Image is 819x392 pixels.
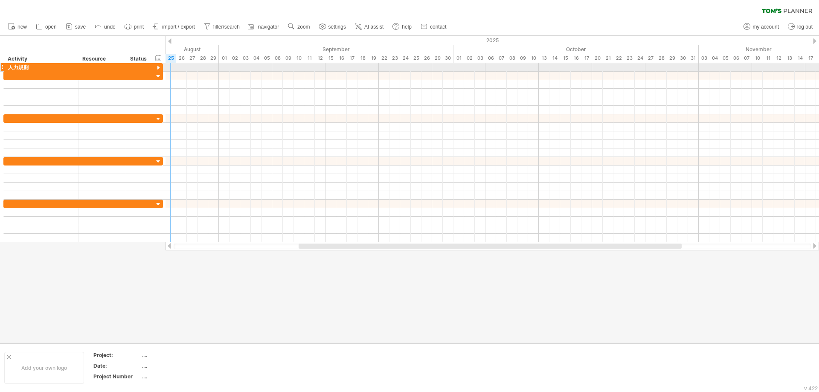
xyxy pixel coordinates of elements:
div: Wednesday, 22 October 2025 [613,54,624,63]
div: Friday, 5 September 2025 [261,54,272,63]
div: v 422 [804,385,818,392]
div: Monday, 22 September 2025 [379,54,389,63]
span: AI assist [364,24,383,30]
div: Monday, 3 November 2025 [699,54,709,63]
a: contact [418,21,449,32]
span: contact [430,24,447,30]
div: Tuesday, 2 September 2025 [229,54,240,63]
span: navigator [258,24,279,30]
div: Thursday, 6 November 2025 [731,54,741,63]
div: Monday, 6 October 2025 [485,54,496,63]
div: Resource [82,55,121,63]
div: Tuesday, 26 August 2025 [176,54,187,63]
a: print [122,21,146,32]
span: zoom [297,24,310,30]
div: Wednesday, 3 September 2025 [240,54,251,63]
div: Wednesday, 15 October 2025 [560,54,571,63]
span: print [134,24,144,30]
div: Thursday, 28 August 2025 [197,54,208,63]
div: Friday, 31 October 2025 [688,54,699,63]
div: Tuesday, 9 September 2025 [283,54,293,63]
span: my account [753,24,779,30]
div: Monday, 20 October 2025 [592,54,603,63]
span: import / export [162,24,195,30]
div: Friday, 26 September 2025 [421,54,432,63]
div: Tuesday, 28 October 2025 [656,54,667,63]
div: Monday, 8 September 2025 [272,54,283,63]
div: Tuesday, 23 September 2025 [389,54,400,63]
span: settings [328,24,346,30]
div: 人力規劃 [8,63,74,71]
div: Date: [93,362,140,369]
div: Wednesday, 1 October 2025 [453,54,464,63]
div: Thursday, 13 November 2025 [784,54,795,63]
div: October 2025 [453,45,699,54]
div: Friday, 10 October 2025 [528,54,539,63]
div: Activity [8,55,73,63]
span: undo [104,24,116,30]
div: Thursday, 23 October 2025 [624,54,635,63]
div: Friday, 14 November 2025 [795,54,805,63]
div: Friday, 12 September 2025 [315,54,325,63]
div: Tuesday, 4 November 2025 [709,54,720,63]
div: Tuesday, 11 November 2025 [763,54,773,63]
span: open [45,24,57,30]
a: import / export [151,21,197,32]
div: Wednesday, 29 October 2025 [667,54,677,63]
a: undo [93,21,118,32]
div: Wednesday, 12 November 2025 [773,54,784,63]
div: Monday, 15 September 2025 [325,54,336,63]
a: open [34,21,59,32]
div: Project: [93,351,140,359]
div: Monday, 10 November 2025 [752,54,763,63]
div: Friday, 17 October 2025 [581,54,592,63]
div: Status [130,55,149,63]
div: Friday, 3 October 2025 [475,54,485,63]
div: Thursday, 25 September 2025 [411,54,421,63]
div: Thursday, 30 October 2025 [677,54,688,63]
span: save [75,24,86,30]
span: new [17,24,27,30]
div: Monday, 17 November 2025 [805,54,816,63]
div: Thursday, 16 October 2025 [571,54,581,63]
div: Monday, 27 October 2025 [645,54,656,63]
span: help [402,24,412,30]
a: navigator [247,21,282,32]
div: .... [142,351,214,359]
div: Thursday, 11 September 2025 [304,54,315,63]
div: September 2025 [219,45,453,54]
div: Wednesday, 24 September 2025 [400,54,411,63]
a: my account [741,21,781,32]
div: Project Number [93,373,140,380]
a: log out [786,21,815,32]
div: Tuesday, 7 October 2025 [496,54,507,63]
div: Friday, 24 October 2025 [635,54,645,63]
div: Tuesday, 30 September 2025 [443,54,453,63]
div: Tuesday, 21 October 2025 [603,54,613,63]
div: Monday, 25 August 2025 [166,54,176,63]
a: AI assist [353,21,386,32]
div: Friday, 29 August 2025 [208,54,219,63]
div: Tuesday, 16 September 2025 [336,54,347,63]
div: .... [142,373,214,380]
div: .... [142,362,214,369]
div: Wednesday, 17 September 2025 [347,54,357,63]
a: filter/search [202,21,242,32]
div: Thursday, 18 September 2025 [357,54,368,63]
div: Wednesday, 10 September 2025 [293,54,304,63]
a: zoom [286,21,312,32]
span: log out [797,24,813,30]
a: save [64,21,88,32]
div: Wednesday, 27 August 2025 [187,54,197,63]
div: Monday, 13 October 2025 [539,54,549,63]
div: Wednesday, 8 October 2025 [507,54,517,63]
a: new [6,21,29,32]
div: Wednesday, 5 November 2025 [720,54,731,63]
a: settings [317,21,349,32]
div: Thursday, 4 September 2025 [251,54,261,63]
div: Tuesday, 14 October 2025 [549,54,560,63]
div: Thursday, 9 October 2025 [517,54,528,63]
div: Monday, 29 September 2025 [432,54,443,63]
div: Monday, 1 September 2025 [219,54,229,63]
div: Add your own logo [4,352,84,384]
